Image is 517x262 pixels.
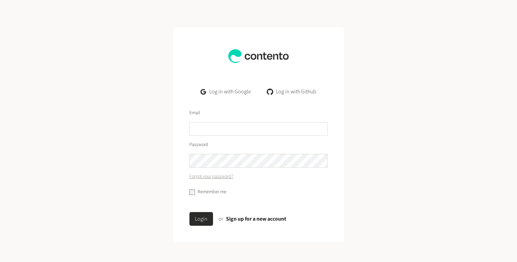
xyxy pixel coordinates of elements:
[226,215,286,223] a: Sign up for a new account
[262,85,322,99] a: Log in with Github
[189,109,200,117] label: Email
[198,188,226,196] label: Remember me
[189,212,213,226] button: Login
[195,85,256,99] a: Log in with Google
[189,173,233,180] a: Forgot your password?
[189,141,208,148] label: Password
[218,215,223,223] span: or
